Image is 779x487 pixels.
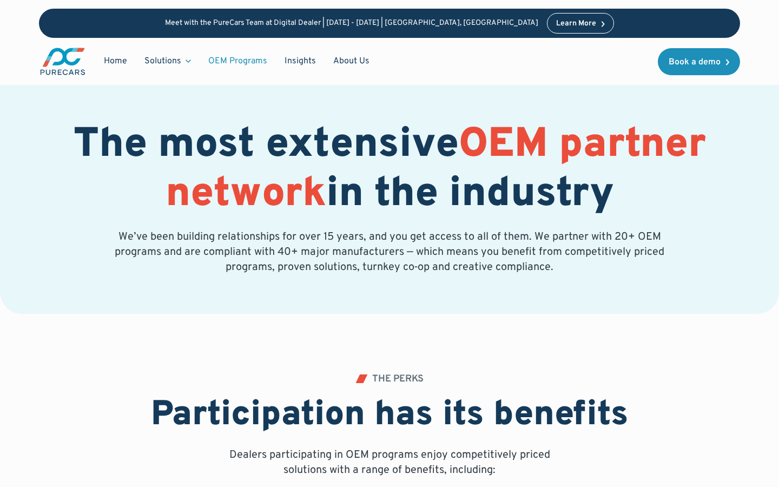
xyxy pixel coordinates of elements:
p: Meet with the PureCars Team at Digital Dealer | [DATE] - [DATE] | [GEOGRAPHIC_DATA], [GEOGRAPHIC_... [165,19,538,28]
span: OEM partner network [166,120,706,221]
a: main [39,47,87,76]
p: We’ve been building relationships for over 15 years, and you get access to all of them. We partne... [113,229,666,275]
a: About Us [325,51,378,71]
div: Book a demo [669,58,721,67]
p: Dealers participating in OEM programs enjoy competitively priced solutions with a range of benefi... [225,447,554,478]
h2: Participation has its benefits [151,395,629,437]
a: OEM Programs [200,51,276,71]
div: Learn More [556,20,596,28]
div: THE PERKS [372,374,424,384]
a: Insights [276,51,325,71]
a: Book a demo [658,48,740,75]
img: purecars logo [39,47,87,76]
a: Home [95,51,136,71]
div: Solutions [144,55,181,67]
a: Learn More [547,13,614,34]
h1: The most extensive in the industry [39,121,740,220]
